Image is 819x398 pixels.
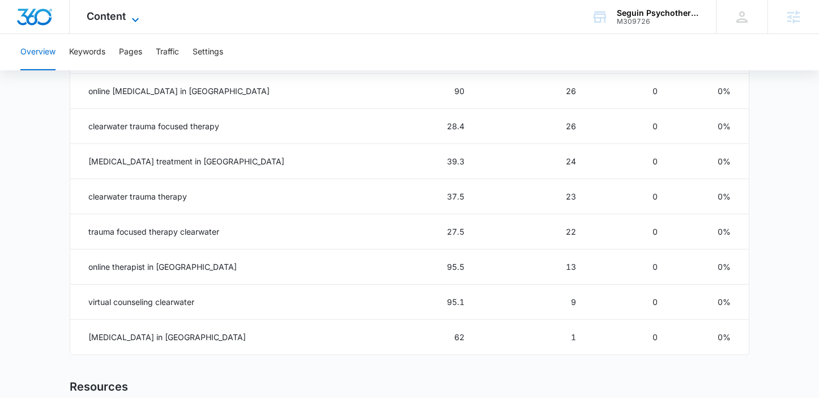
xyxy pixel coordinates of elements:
[590,249,671,285] td: 0
[31,66,40,75] img: tab_domain_overview_orange.svg
[345,179,478,214] td: 37.5
[70,144,345,179] td: [MEDICAL_DATA] treatment in [GEOGRAPHIC_DATA]
[119,34,142,70] button: Pages
[478,109,590,144] td: 26
[345,74,478,109] td: 90
[125,67,191,74] div: Keywords by Traffic
[70,249,345,285] td: online therapist in [GEOGRAPHIC_DATA]
[590,214,671,249] td: 0
[113,66,122,75] img: tab_keywords_by_traffic_grey.svg
[70,380,128,394] h3: Resources
[70,214,345,249] td: trauma focused therapy clearwater
[70,74,345,109] td: online [MEDICAL_DATA] in [GEOGRAPHIC_DATA]
[193,34,223,70] button: Settings
[32,18,56,27] div: v 4.0.25
[590,109,671,144] td: 0
[70,320,345,355] td: [MEDICAL_DATA] in [GEOGRAPHIC_DATA]
[43,67,101,74] div: Domain Overview
[590,179,671,214] td: 0
[617,9,699,18] div: account name
[70,109,345,144] td: clearwater trauma focused therapy
[478,285,590,320] td: 9
[20,34,56,70] button: Overview
[345,320,478,355] td: 62
[671,249,749,285] td: 0%
[345,109,478,144] td: 28.4
[18,29,27,39] img: website_grey.svg
[590,144,671,179] td: 0
[478,214,590,249] td: 22
[671,285,749,320] td: 0%
[671,74,749,109] td: 0%
[671,144,749,179] td: 0%
[478,74,590,109] td: 26
[345,249,478,285] td: 95.5
[29,29,125,39] div: Domain: [DOMAIN_NAME]
[478,249,590,285] td: 13
[478,320,590,355] td: 1
[590,320,671,355] td: 0
[69,34,105,70] button: Keywords
[478,144,590,179] td: 24
[345,144,478,179] td: 39.3
[590,74,671,109] td: 0
[671,179,749,214] td: 0%
[70,285,345,320] td: virtual counseling clearwater
[87,10,126,22] span: Content
[671,320,749,355] td: 0%
[345,285,478,320] td: 95.1
[478,179,590,214] td: 23
[70,179,345,214] td: clearwater trauma therapy
[18,18,27,27] img: logo_orange.svg
[156,34,179,70] button: Traffic
[671,214,749,249] td: 0%
[671,109,749,144] td: 0%
[345,214,478,249] td: 27.5
[590,285,671,320] td: 0
[617,18,699,26] div: account id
